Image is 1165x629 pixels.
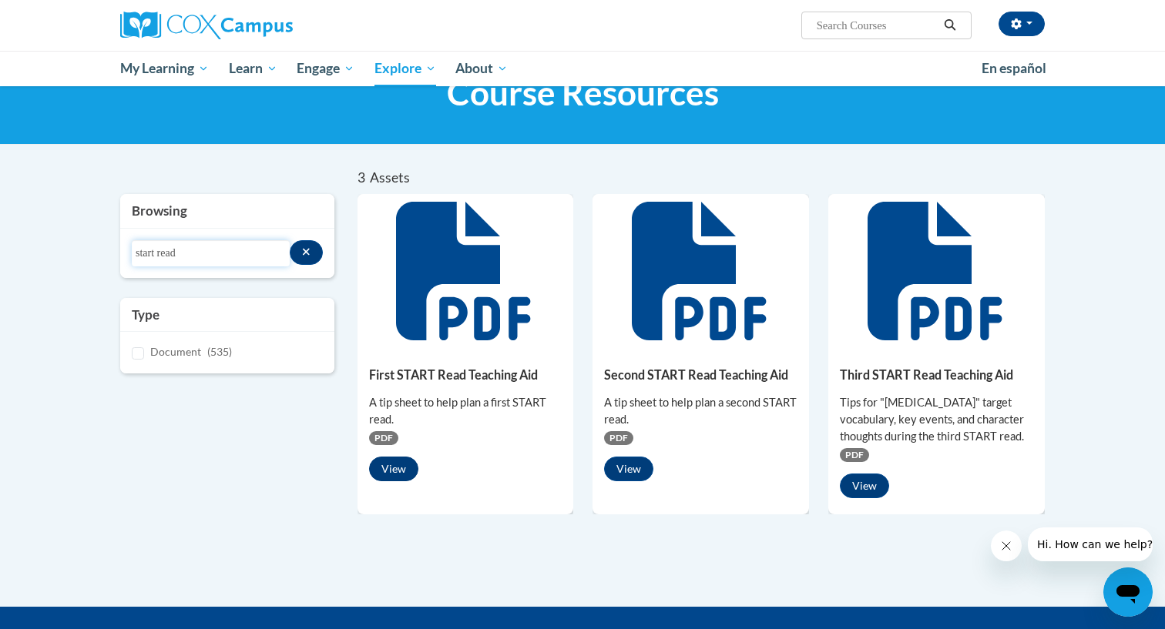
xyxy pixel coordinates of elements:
div: Tips for "[MEDICAL_DATA]" target vocabulary, key events, and character thoughts during the third ... [840,394,1033,445]
button: Search resources [290,240,323,265]
span: Explore [374,59,436,78]
div: Main menu [97,51,1068,86]
span: Assets [370,169,410,186]
button: View [369,457,418,481]
input: Search resources [132,240,290,266]
h3: Browsing [132,202,323,220]
h5: Second START Read Teaching Aid [604,367,797,382]
a: About [446,51,519,86]
img: Cox Campus [120,12,293,39]
button: View [604,457,653,481]
span: Course Resources [447,72,719,113]
span: En español [982,60,1046,76]
span: My Learning [120,59,209,78]
span: About [455,59,508,78]
span: Document [150,345,201,358]
a: My Learning [110,51,219,86]
h5: First START Read Teaching Aid [369,367,562,382]
input: Search Courses [815,16,938,35]
iframe: Button to launch messaging window [1103,567,1153,617]
span: Engage [297,59,354,78]
iframe: Close message [991,530,1022,561]
iframe: Message from company [1028,527,1153,561]
span: PDF [840,448,869,462]
span: Learn [229,59,277,78]
button: Search [938,16,962,35]
span: (535) [207,345,232,358]
button: Account Settings [999,12,1045,36]
div: A tip sheet to help plan a second START read. [604,394,797,428]
h3: Type [132,306,323,324]
span: PDF [604,431,633,445]
a: Explore [364,51,446,86]
a: Engage [287,51,364,86]
a: Learn [219,51,287,86]
div: A tip sheet to help plan a first START read. [369,394,562,428]
a: Cox Campus [120,12,413,39]
h5: Third START Read Teaching Aid [840,367,1033,382]
button: View [840,473,889,498]
span: 3 [358,169,365,186]
a: En español [972,52,1056,85]
span: PDF [369,431,398,445]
